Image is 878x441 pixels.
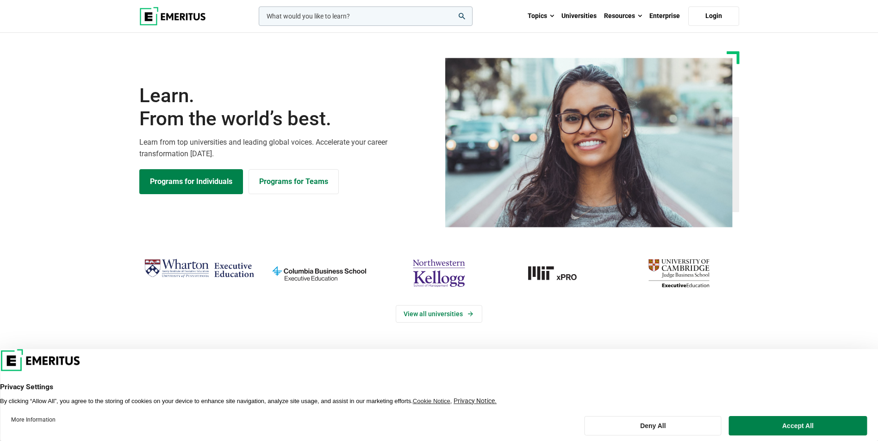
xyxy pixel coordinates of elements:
a: View Universities [396,305,482,323]
h1: Learn. [139,84,434,131]
input: woocommerce-product-search-field-0 [259,6,473,26]
img: MIT xPRO [504,255,614,291]
a: Explore Programs [139,169,243,194]
span: From the world’s best. [139,107,434,130]
a: Login [688,6,739,26]
img: Learn from the world's best [445,58,733,227]
img: northwestern-kellogg [384,255,494,291]
img: columbia-business-school [264,255,374,291]
p: Learn from top universities and leading global voices. Accelerate your career transformation [DATE]. [139,136,434,160]
a: Explore for Business [249,169,339,194]
img: Wharton Executive Education [144,255,255,282]
img: cambridge-judge-business-school [623,255,734,291]
a: MIT-xPRO [504,255,614,291]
